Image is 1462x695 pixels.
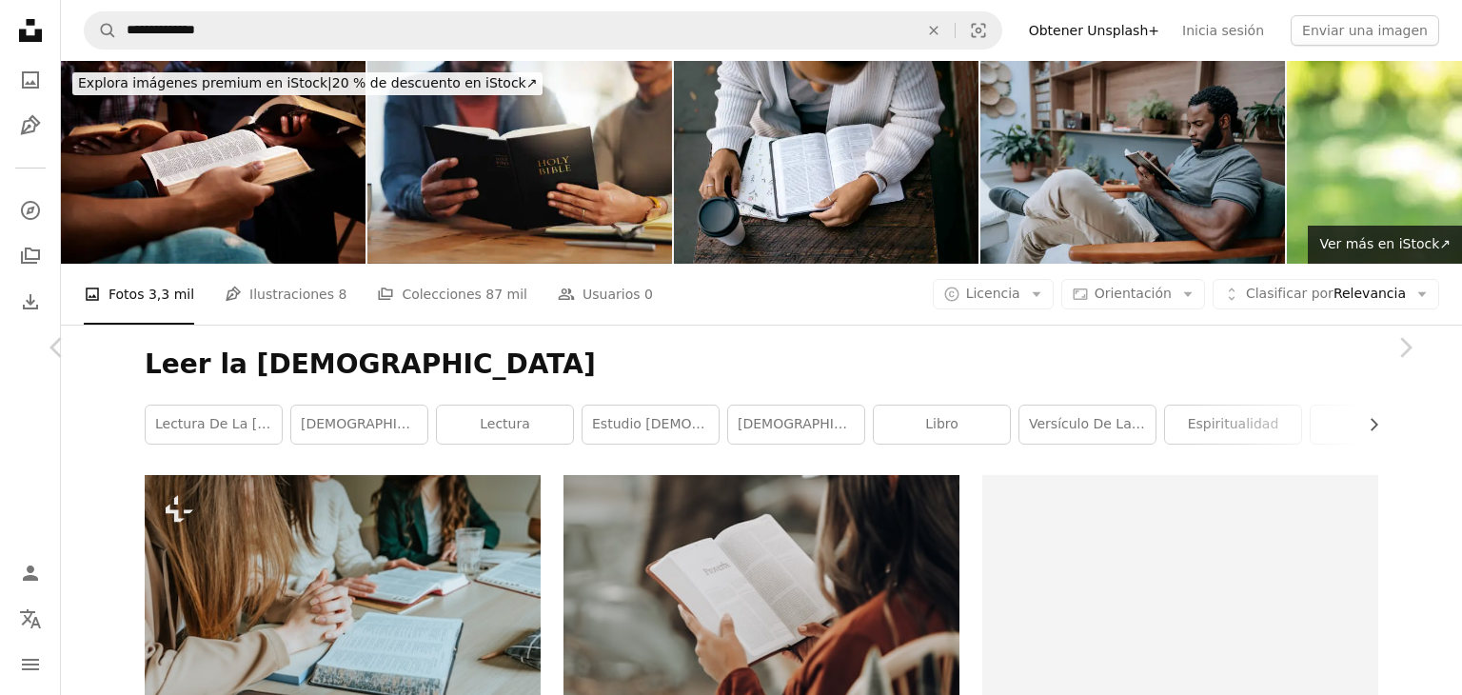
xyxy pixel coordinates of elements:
[956,12,1001,49] button: Búsqueda visual
[1348,256,1462,439] a: Siguiente
[437,406,573,444] a: lectura
[11,107,49,145] a: Ilustraciones
[1291,15,1439,46] button: Enviar una imagen
[485,284,527,305] span: 87 mil
[84,11,1002,50] form: Encuentra imágenes en todo el sitio
[145,347,1378,382] h1: Leer la [DEMOGRAPHIC_DATA]
[1311,406,1447,444] a: gri
[61,61,365,264] img: Adultos jóvenes en la Biblia estudio.
[11,554,49,592] a: Iniciar sesión / Registrarse
[728,406,864,444] a: [DEMOGRAPHIC_DATA]
[1017,15,1171,46] a: Obtener Unsplash+
[11,61,49,99] a: Fotos
[225,264,346,325] a: Ilustraciones 8
[1213,279,1439,309] button: Clasificar porRelevancia
[78,75,332,90] span: Explora imágenes premium en iStock |
[1308,226,1462,264] a: Ver más en iStock↗
[563,598,959,615] a: libro de lectura de niña
[367,61,672,264] img: Pareja, personas y manos con la lectura de la biblia para la orientación religiosa o espiritual, ...
[933,279,1054,309] button: Licencia
[377,264,527,325] a: Colecciones 87 mil
[291,406,427,444] a: [DEMOGRAPHIC_DATA]
[11,191,49,229] a: Explorar
[674,61,978,264] img: Mujer estudiando en un café urbano al aire libre
[338,284,346,305] span: 8
[72,72,543,95] div: 20 % de descuento en iStock ↗
[145,598,541,615] a: un grupo de personas sentadas alrededor de una mesa con libros
[146,406,282,444] a: Lectura de la [DEMOGRAPHIC_DATA]
[966,286,1020,301] span: Licencia
[980,61,1285,264] img: Hombre leyendo la Biblia
[61,61,554,107] a: Explora imágenes premium en iStock|20 % de descuento en iStock↗
[874,406,1010,444] a: libro
[1171,15,1275,46] a: Inicia sesión
[1246,285,1406,304] span: Relevancia
[1165,406,1301,444] a: espiritualidad
[1019,406,1156,444] a: Versículo de la [DEMOGRAPHIC_DATA]
[11,600,49,638] button: Idioma
[913,12,955,49] button: Borrar
[1095,286,1172,301] span: Orientación
[1061,279,1205,309] button: Orientación
[558,264,653,325] a: Usuarios 0
[583,406,719,444] a: Estudio [DEMOGRAPHIC_DATA]
[85,12,117,49] button: Buscar en Unsplash
[11,237,49,275] a: Colecciones
[644,284,653,305] span: 0
[1246,286,1334,301] span: Clasificar por
[11,645,49,684] button: Menú
[1319,236,1451,251] span: Ver más en iStock ↗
